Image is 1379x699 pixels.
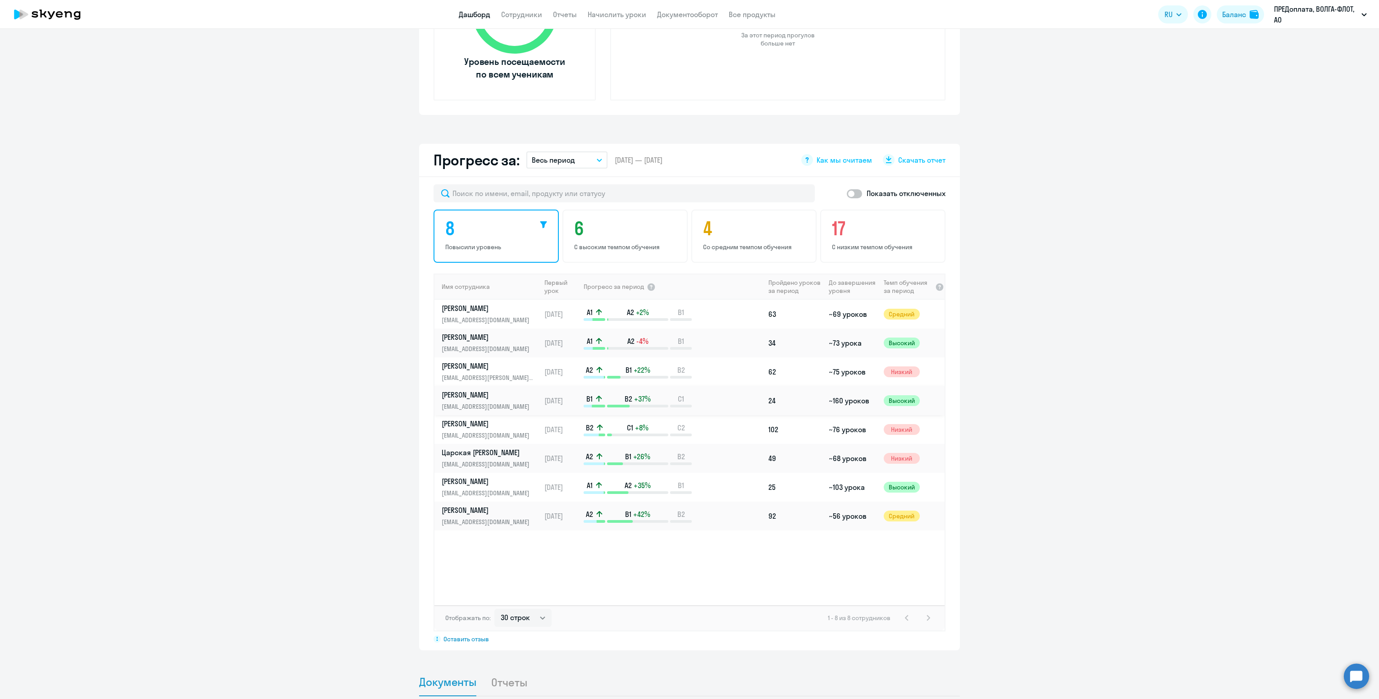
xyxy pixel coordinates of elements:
button: RU [1158,5,1188,23]
td: 102 [765,415,825,444]
td: ~103 урока [825,473,880,502]
span: B2 [677,509,685,519]
span: B1 [678,480,684,490]
h4: 8 [445,218,550,239]
span: Средний [884,511,920,521]
span: B1 [625,452,631,461]
span: A1 [587,480,593,490]
td: [DATE] [541,300,583,329]
span: B2 [586,423,594,433]
span: Документы [419,675,476,689]
span: -4% [636,336,648,346]
span: +35% [634,480,651,490]
span: Оставить отзыв [443,635,489,643]
a: [PERSON_NAME][EMAIL_ADDRESS][DOMAIN_NAME] [442,419,540,440]
a: Сотрудники [501,10,542,19]
span: B2 [677,452,685,461]
td: ~73 урока [825,329,880,357]
p: Показать отключенных [867,188,945,199]
span: Низкий [884,453,920,464]
span: B2 [677,365,685,375]
p: Царская [PERSON_NAME] [442,448,534,457]
h4: 4 [703,218,808,239]
span: Как мы считаем [817,155,872,165]
span: +37% [634,394,651,404]
span: Темп обучения за период [884,279,932,295]
p: Со средним темпом обучения [703,243,808,251]
span: A1 [587,307,593,317]
img: balance [1250,10,1259,19]
span: Высокий [884,338,920,348]
span: +22% [634,365,650,375]
span: [DATE] — [DATE] [615,155,662,165]
span: RU [1164,9,1173,20]
span: +2% [636,307,649,317]
span: Скачать отчет [898,155,945,165]
a: Начислить уроки [588,10,646,19]
span: Высокий [884,395,920,406]
p: [PERSON_NAME] [442,505,534,515]
td: [DATE] [541,502,583,530]
input: Поиск по имени, email, продукту или статусу [434,184,815,202]
td: ~76 уроков [825,415,880,444]
p: [EMAIL_ADDRESS][DOMAIN_NAME] [442,344,534,354]
span: A2 [627,336,635,346]
td: ~68 уроков [825,444,880,473]
td: ~69 уроков [825,300,880,329]
span: C1 [678,394,684,404]
p: [EMAIL_ADDRESS][DOMAIN_NAME] [442,459,534,469]
td: 34 [765,329,825,357]
p: [PERSON_NAME] [442,303,534,313]
p: [EMAIL_ADDRESS][PERSON_NAME][DOMAIN_NAME] [442,373,534,383]
button: Весь период [526,151,607,169]
span: За этот период прогулов больше нет [740,31,816,47]
span: Уровень посещаемости по всем ученикам [463,55,566,81]
td: ~56 уроков [825,502,880,530]
p: [EMAIL_ADDRESS][DOMAIN_NAME] [442,488,534,498]
a: Отчеты [553,10,577,19]
th: Первый урок [541,274,583,300]
th: Пройдено уроков за период [765,274,825,300]
p: [EMAIL_ADDRESS][DOMAIN_NAME] [442,517,534,527]
p: [PERSON_NAME] [442,419,534,429]
td: 63 [765,300,825,329]
a: [PERSON_NAME][EMAIL_ADDRESS][DOMAIN_NAME] [442,332,540,354]
a: Дашборд [459,10,490,19]
span: B1 [625,509,631,519]
span: Средний [884,309,920,320]
p: С низким темпом обучения [832,243,936,251]
h4: 17 [832,218,936,239]
a: [PERSON_NAME][EMAIL_ADDRESS][DOMAIN_NAME] [442,303,540,325]
span: A2 [627,307,634,317]
td: ~75 уроков [825,357,880,386]
p: [EMAIL_ADDRESS][DOMAIN_NAME] [442,402,534,411]
ul: Tabs [419,668,960,696]
p: [EMAIL_ADDRESS][DOMAIN_NAME] [442,430,534,440]
td: 49 [765,444,825,473]
p: [PERSON_NAME] [442,332,534,342]
p: [PERSON_NAME] [442,390,534,400]
td: [DATE] [541,386,583,415]
span: Прогресс за период [584,283,644,291]
span: C1 [627,423,633,433]
span: +8% [635,423,648,433]
button: ПРЕДоплата, ВОЛГА-ФЛОТ, АО [1269,4,1371,25]
td: [DATE] [541,357,583,386]
span: B1 [678,336,684,346]
td: 62 [765,357,825,386]
a: [PERSON_NAME][EMAIL_ADDRESS][DOMAIN_NAME] [442,505,540,527]
a: Документооборот [657,10,718,19]
span: 1 - 8 из 8 сотрудников [828,614,890,622]
a: Царская [PERSON_NAME][EMAIL_ADDRESS][DOMAIN_NAME] [442,448,540,469]
span: Отображать по: [445,614,491,622]
p: Весь период [532,155,575,165]
h2: Прогресс за: [434,151,519,169]
span: A2 [625,480,632,490]
a: Балансbalance [1217,5,1264,23]
td: 24 [765,386,825,415]
p: [EMAIL_ADDRESS][DOMAIN_NAME] [442,315,534,325]
h4: 6 [574,218,679,239]
span: B1 [678,307,684,317]
td: [DATE] [541,473,583,502]
span: +26% [633,452,650,461]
